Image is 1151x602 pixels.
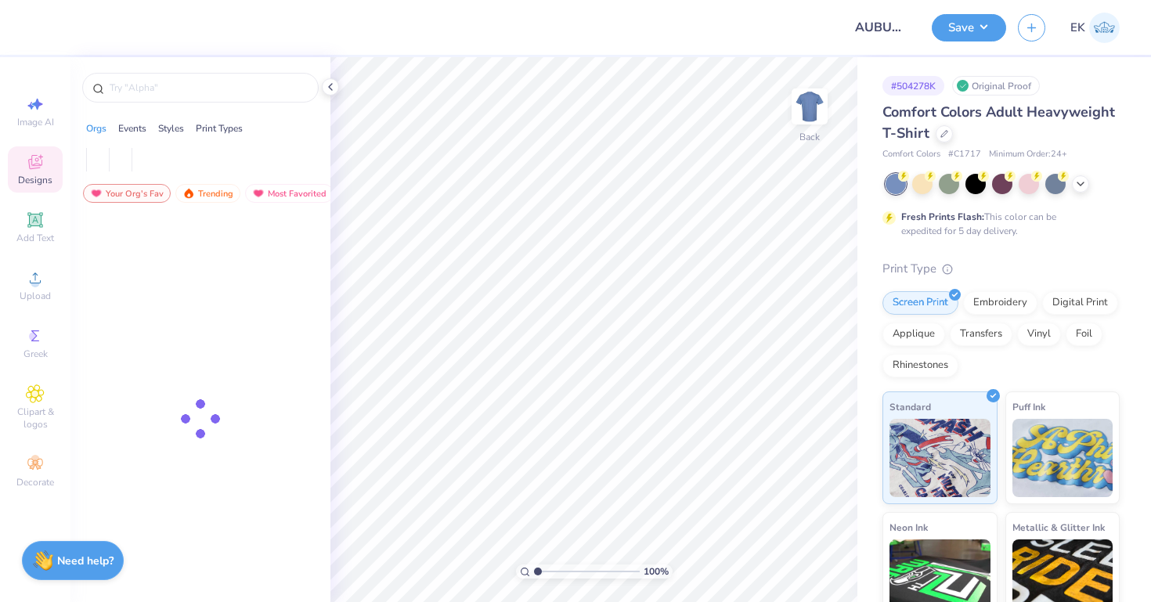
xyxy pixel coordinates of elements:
span: # C1717 [948,148,981,161]
div: Events [118,121,146,135]
img: trending.gif [182,188,195,199]
img: Emily Klevan [1089,13,1120,43]
div: Original Proof [952,76,1040,96]
strong: Need help? [57,553,114,568]
span: Image AI [17,116,54,128]
strong: Fresh Prints Flash: [901,211,984,223]
img: Puff Ink [1012,419,1113,497]
div: Applique [882,323,945,346]
input: Untitled Design [843,12,920,43]
span: Metallic & Glitter Ink [1012,519,1105,535]
span: Minimum Order: 24 + [989,148,1067,161]
input: Try "Alpha" [108,80,308,96]
div: Screen Print [882,291,958,315]
span: EK [1070,19,1085,37]
div: Embroidery [963,291,1037,315]
div: Digital Print [1042,291,1118,315]
img: most_fav.gif [90,188,103,199]
span: Comfort Colors Adult Heavyweight T-Shirt [882,103,1115,142]
div: Foil [1066,323,1102,346]
div: Transfers [950,323,1012,346]
div: Most Favorited [245,184,334,203]
span: Puff Ink [1012,398,1045,415]
div: Back [799,130,820,144]
span: Comfort Colors [882,148,940,161]
span: Greek [23,348,48,360]
div: Print Type [882,260,1120,278]
img: Standard [889,419,990,497]
img: most_fav.gif [252,188,265,199]
div: Styles [158,121,184,135]
div: Rhinestones [882,354,958,377]
div: Your Org's Fav [83,184,171,203]
div: Trending [175,184,240,203]
span: Standard [889,398,931,415]
span: Add Text [16,232,54,244]
span: Designs [18,174,52,186]
div: Orgs [86,121,106,135]
div: This color can be expedited for 5 day delivery. [901,210,1094,238]
span: Decorate [16,476,54,488]
span: Upload [20,290,51,302]
img: Back [794,91,825,122]
div: Print Types [196,121,243,135]
span: Neon Ink [889,519,928,535]
div: Vinyl [1017,323,1061,346]
span: Clipart & logos [8,406,63,431]
span: 100 % [644,564,669,579]
div: # 504278K [882,76,944,96]
button: Save [932,14,1006,41]
a: EK [1070,13,1120,43]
